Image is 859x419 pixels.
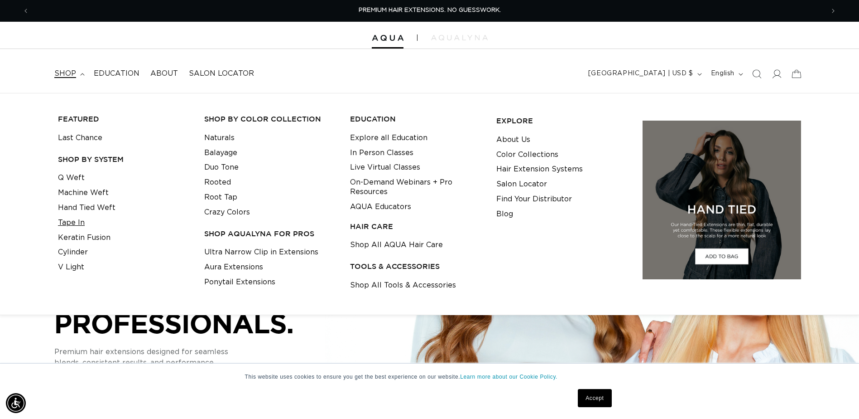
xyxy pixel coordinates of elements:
summary: Search [747,64,767,84]
a: Root Tap [204,190,237,205]
summary: shop [49,63,88,84]
span: About [150,69,178,78]
h3: HAIR CARE [350,222,482,231]
a: In Person Classes [350,146,413,161]
h3: TOOLS & ACCESSORIES [350,262,482,271]
a: Rooted [204,175,231,190]
img: aqualyna.com [431,35,488,40]
iframe: Chat Widget [814,375,859,419]
button: Previous announcement [16,2,36,19]
a: Hair Extension Systems [496,162,583,177]
a: Shop All AQUA Hair Care [350,238,443,253]
p: This website uses cookies to ensure you get the best experience on our website. [245,373,614,381]
h3: Shop AquaLyna for Pros [204,229,336,239]
button: English [705,65,747,83]
h3: EDUCATION [350,114,482,124]
a: Last Chance [58,131,102,146]
a: Salon Locator [496,177,547,192]
a: Blog [496,207,513,222]
a: V Light [58,260,84,275]
a: About [145,63,183,84]
a: Education [88,63,145,84]
h3: FEATURED [58,114,190,124]
a: Q Weft [58,171,85,185]
span: English [711,69,734,78]
a: Keratin Fusion [58,230,110,245]
button: Next announcement [823,2,843,19]
a: Shop All Tools & Accessories [350,278,456,293]
a: Ultra Narrow Clip in Extensions [204,245,318,260]
span: PREMIUM HAIR EXTENSIONS. NO GUESSWORK. [359,7,501,13]
a: Balayage [204,146,237,161]
a: Crazy Colors [204,205,250,220]
h3: Shop by Color Collection [204,114,336,124]
a: About Us [496,132,530,147]
a: Accept [578,389,611,407]
a: Machine Weft [58,185,109,200]
a: Cylinder [58,245,88,260]
a: Color Collections [496,147,558,162]
a: Learn more about our Cookie Policy. [460,374,557,380]
p: Premium hair extensions designed for seamless blends, consistent results, and performance you can... [54,346,326,379]
a: Naturals [204,131,235,146]
a: Find Your Distributor [496,192,572,207]
a: Hand Tied Weft [58,200,115,215]
img: Aqua Hair Extensions [372,35,403,41]
span: Education [94,69,139,78]
a: Live Virtual Classes [350,160,420,175]
h3: EXPLORE [496,116,629,126]
a: Ponytail Extensions [204,275,275,290]
span: Salon Locator [189,69,254,78]
a: Salon Locator [183,63,259,84]
a: AQUA Educators [350,200,411,214]
div: Accessibility Menu [6,393,26,413]
a: Aura Extensions [204,260,263,275]
h3: SHOP BY SYSTEM [58,155,190,164]
span: shop [54,69,76,78]
span: [GEOGRAPHIC_DATA] | USD $ [588,69,693,78]
a: Tape In [58,215,85,230]
a: On-Demand Webinars + Pro Resources [350,175,482,200]
a: Explore all Education [350,131,427,146]
a: Duo Tone [204,160,239,175]
button: [GEOGRAPHIC_DATA] | USD $ [583,65,705,83]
